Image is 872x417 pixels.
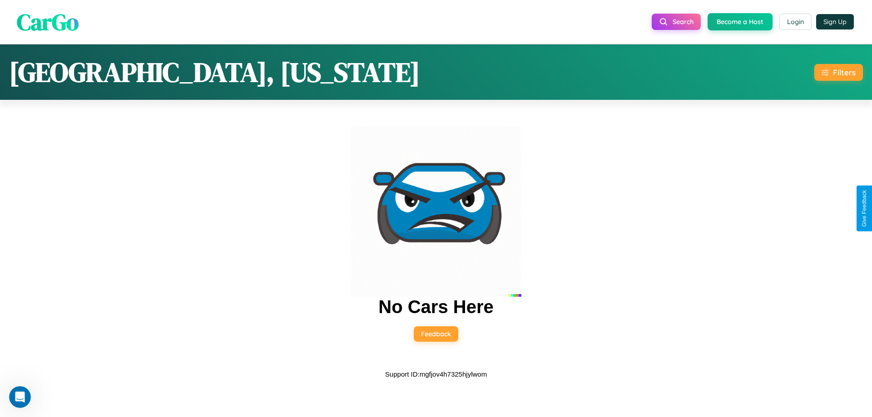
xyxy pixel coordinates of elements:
button: Feedback [414,326,458,342]
h1: [GEOGRAPHIC_DATA], [US_STATE] [9,54,420,91]
p: Support ID: mgfjov4h7325hjylwom [385,368,487,380]
button: Login [779,14,812,30]
img: car [351,126,521,297]
button: Become a Host [708,13,773,30]
div: Filters [833,68,856,77]
button: Sign Up [816,14,854,29]
span: Search [673,18,694,26]
div: Give Feedback [861,190,867,227]
button: Filters [814,64,863,81]
button: Search [652,14,701,30]
iframe: Intercom live chat [9,386,31,408]
h2: No Cars Here [378,297,493,317]
span: CarGo [17,6,79,37]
